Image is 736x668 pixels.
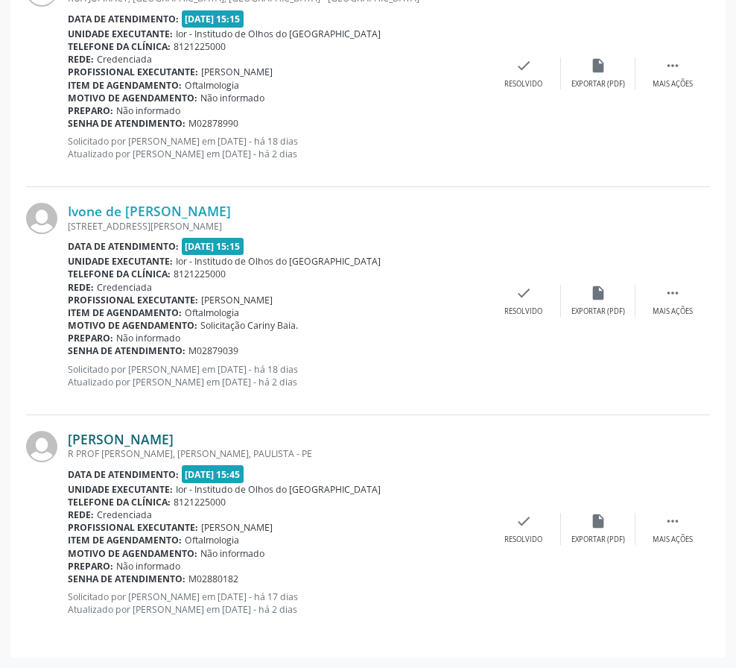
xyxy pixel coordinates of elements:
[68,255,173,268] b: Unidade executante:
[68,560,113,573] b: Preparo:
[201,66,273,78] span: [PERSON_NAME]
[68,13,179,25] b: Data de atendimento:
[188,344,238,357] span: M02879039
[68,508,94,521] b: Rede:
[200,92,264,104] span: Não informado
[653,306,693,317] div: Mais ações
[653,79,693,89] div: Mais ações
[176,483,381,496] span: Ior - Institudo de Olhos do [GEOGRAPHIC_DATA]
[68,66,198,78] b: Profissional executante:
[68,573,185,585] b: Senha de atendimento:
[68,92,197,104] b: Motivo de agendamento:
[664,513,681,529] i: 
[664,285,681,301] i: 
[174,40,226,53] span: 8121225000
[176,28,381,40] span: Ior - Institudo de Olhos do [GEOGRAPHIC_DATA]
[68,468,179,481] b: Data de atendimento:
[200,547,264,560] span: Não informado
[68,534,182,546] b: Item de agendamento:
[185,79,239,92] span: Oftalmologia
[68,104,113,117] b: Preparo:
[68,240,179,253] b: Data de atendimento:
[174,496,226,508] span: 8121225000
[26,431,57,462] img: img
[97,281,152,294] span: Credenciada
[182,10,244,28] span: [DATE] 15:15
[68,447,486,460] div: R PROF [PERSON_NAME], [PERSON_NAME], PAULISTA - PE
[200,319,298,332] span: Solicitação Cariny Baia.
[68,220,486,233] div: [STREET_ADDRESS][PERSON_NAME]
[571,79,625,89] div: Exportar (PDF)
[201,294,273,306] span: [PERSON_NAME]
[68,483,173,496] b: Unidade executante:
[116,104,180,117] span: Não informado
[68,332,113,344] b: Preparo:
[653,535,693,545] div: Mais ações
[201,521,273,534] span: [PERSON_NAME]
[116,332,180,344] span: Não informado
[185,306,239,319] span: Oftalmologia
[590,285,606,301] i: insert_drive_file
[504,79,542,89] div: Resolvido
[185,534,239,546] span: Oftalmologia
[68,496,171,508] b: Telefone da clínica:
[68,268,171,280] b: Telefone da clínica:
[68,294,198,306] b: Profissional executante:
[68,53,94,66] b: Rede:
[68,281,94,294] b: Rede:
[504,535,542,545] div: Resolvido
[116,560,180,573] span: Não informado
[68,203,231,219] a: Ivone de [PERSON_NAME]
[515,57,532,74] i: check
[68,590,486,616] p: Solicitado por [PERSON_NAME] em [DATE] - há 17 dias Atualizado por [PERSON_NAME] em [DATE] - há 2...
[68,117,185,130] b: Senha de atendimento:
[68,431,174,447] a: [PERSON_NAME]
[571,535,625,545] div: Exportar (PDF)
[174,268,226,280] span: 8121225000
[176,255,381,268] span: Ior - Institudo de Olhos do [GEOGRAPHIC_DATA]
[97,53,152,66] span: Credenciada
[590,513,606,529] i: insert_drive_file
[68,344,185,357] b: Senha de atendimento:
[188,117,238,130] span: M02878990
[182,465,244,482] span: [DATE] 15:45
[182,238,244,255] span: [DATE] 15:15
[68,306,182,319] b: Item de agendamento:
[188,573,238,585] span: M02880182
[68,319,197,332] b: Motivo de agendamento:
[26,203,57,234] img: img
[664,57,681,74] i: 
[515,513,532,529] i: check
[68,363,486,388] p: Solicitado por [PERSON_NAME] em [DATE] - há 18 dias Atualizado por [PERSON_NAME] em [DATE] - há 2...
[515,285,532,301] i: check
[504,306,542,317] div: Resolvido
[68,28,173,40] b: Unidade executante:
[590,57,606,74] i: insert_drive_file
[68,521,198,534] b: Profissional executante:
[68,40,171,53] b: Telefone da clínica:
[571,306,625,317] div: Exportar (PDF)
[68,547,197,560] b: Motivo de agendamento:
[68,135,486,160] p: Solicitado por [PERSON_NAME] em [DATE] - há 18 dias Atualizado por [PERSON_NAME] em [DATE] - há 2...
[68,79,182,92] b: Item de agendamento:
[97,508,152,521] span: Credenciada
